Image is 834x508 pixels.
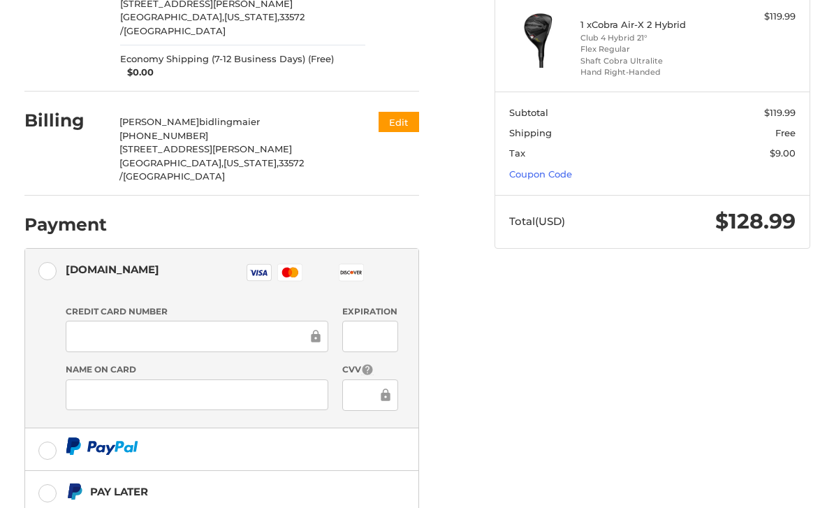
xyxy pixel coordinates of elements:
span: [GEOGRAPHIC_DATA], [119,157,224,168]
li: Shaft Cobra Ultralite [580,55,720,67]
span: $128.99 [715,208,796,234]
label: Credit Card Number [66,305,328,318]
span: [GEOGRAPHIC_DATA] [123,170,225,182]
span: [GEOGRAPHIC_DATA], [120,11,224,22]
span: [PERSON_NAME] [119,116,199,127]
div: Pay Later [90,480,358,503]
img: Pay Later icon [66,483,83,500]
span: Subtotal [509,107,548,118]
button: Edit [379,112,419,132]
a: Coupon Code [509,168,572,180]
label: Name on Card [66,363,328,376]
span: bidlingmaier [199,116,260,127]
div: [DOMAIN_NAME] [66,258,159,281]
span: Free [775,127,796,138]
li: Flex Regular [580,43,720,55]
span: [GEOGRAPHIC_DATA] [124,25,226,36]
label: CVV [342,363,399,377]
img: PayPal icon [66,437,138,455]
h2: Payment [24,214,107,235]
span: $0.00 [120,66,154,80]
span: 33572 / [120,11,305,36]
h4: 1 x Cobra Air-X 2 Hybrid [580,19,720,30]
span: Economy Shipping (7-12 Business Days) (Free) [120,52,334,66]
div: $119.99 [724,10,796,24]
li: Club 4 Hybrid 21° [580,32,720,44]
span: $9.00 [770,147,796,159]
label: Expiration [342,305,399,318]
h2: Billing [24,110,106,131]
span: [US_STATE], [224,11,279,22]
span: Shipping [509,127,552,138]
span: Tax [509,147,525,159]
li: Hand Right-Handed [580,66,720,78]
span: Total (USD) [509,215,565,228]
span: [US_STATE], [224,157,279,168]
span: [STREET_ADDRESS][PERSON_NAME] [119,143,292,154]
span: [PHONE_NUMBER] [119,130,208,141]
span: $119.99 [764,107,796,118]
